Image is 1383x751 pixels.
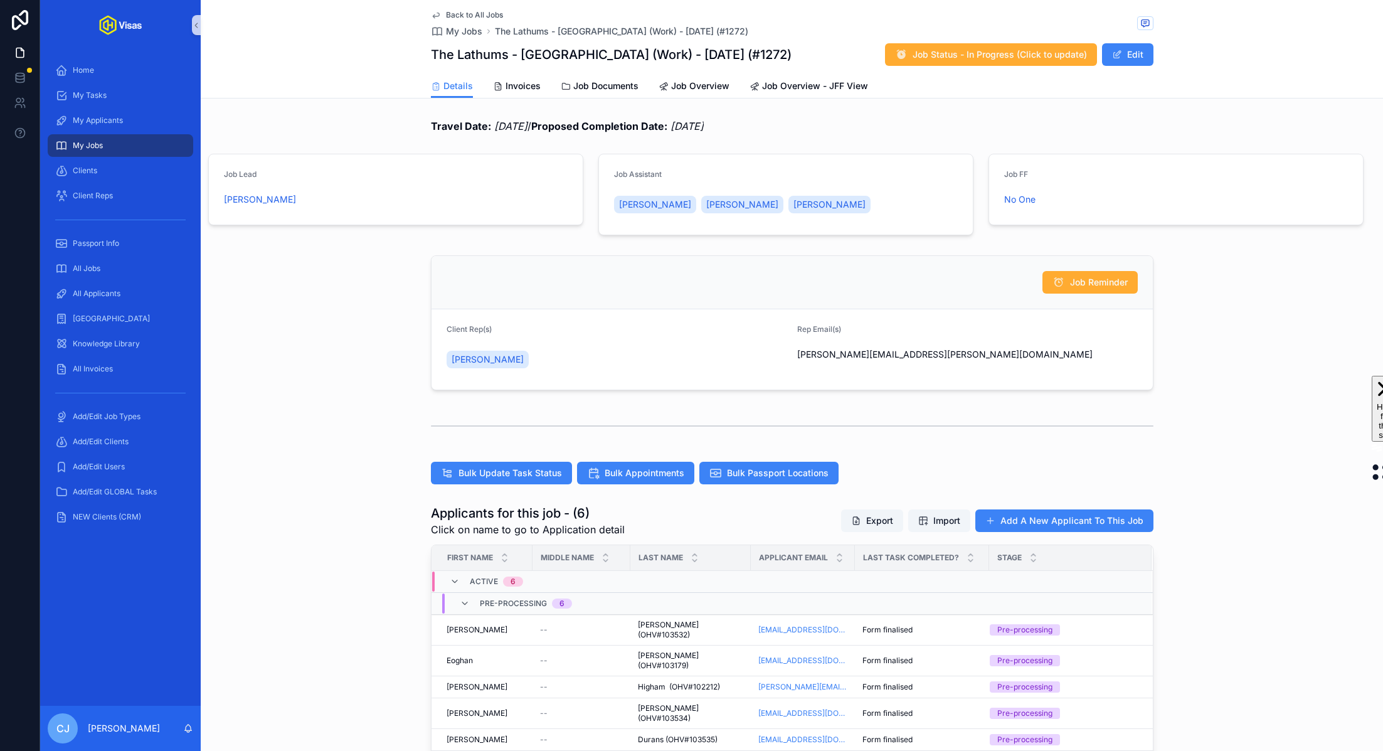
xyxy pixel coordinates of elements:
[1004,193,1036,206] a: No One
[540,625,623,635] a: --
[447,708,507,718] span: [PERSON_NAME]
[56,721,70,736] span: CJ
[73,412,140,422] span: Add/Edit Job Types
[793,198,866,211] span: [PERSON_NAME]
[48,307,193,330] a: [GEOGRAPHIC_DATA]
[758,656,847,666] a: [EMAIL_ADDRESS][DOMAIN_NAME]
[431,75,473,99] a: Details
[48,59,193,82] a: Home
[48,455,193,478] a: Add/Edit Users
[670,120,704,132] em: [DATE]
[541,553,594,563] span: Middle Name
[447,735,507,745] span: [PERSON_NAME]
[447,735,525,745] a: [PERSON_NAME]
[470,577,498,587] span: Active
[885,43,1097,66] button: Job Status - In Progress (Click to update)
[447,682,507,692] span: [PERSON_NAME]
[506,80,541,92] span: Invoices
[73,238,119,248] span: Passport Info
[224,169,257,179] span: Job Lead
[758,625,847,635] a: [EMAIL_ADDRESS][DOMAIN_NAME]
[619,198,691,211] span: [PERSON_NAME]
[990,734,1137,745] a: Pre-processing
[997,734,1052,745] div: Pre-processing
[975,509,1153,532] button: Add A New Applicant To This Job
[48,506,193,528] a: NEW Clients (CRM)
[99,15,142,35] img: App logo
[447,625,507,635] span: [PERSON_NAME]
[73,191,113,201] span: Client Reps
[577,462,694,484] button: Bulk Appointments
[706,198,778,211] span: [PERSON_NAME]
[758,682,847,692] a: [PERSON_NAME][EMAIL_ADDRESS][PERSON_NAME][DOMAIN_NAME]
[48,282,193,305] a: All Applicants
[638,703,743,723] span: [PERSON_NAME] (OHV#103534)
[614,196,696,213] a: [PERSON_NAME]
[862,708,982,718] a: Form finalised
[638,682,720,692] span: Higham (OHV#102212)
[48,481,193,503] a: Add/Edit GLOBAL Tasks
[447,708,525,718] a: [PERSON_NAME]
[73,437,129,447] span: Add/Edit Clients
[990,655,1137,666] a: Pre-processing
[559,599,564,609] div: 6
[458,467,562,479] span: Bulk Update Task Status
[224,193,296,206] span: [PERSON_NAME]
[990,624,1137,636] a: Pre-processing
[73,264,100,274] span: All Jobs
[447,351,529,368] a: [PERSON_NAME]
[908,509,970,532] button: Import
[540,735,623,745] a: --
[1042,271,1138,294] button: Job Reminder
[758,708,847,718] a: [EMAIL_ADDRESS][DOMAIN_NAME]
[758,735,847,745] a: [EMAIL_ADDRESS][DOMAIN_NAME]
[540,656,548,666] span: --
[48,405,193,428] a: Add/Edit Job Types
[73,90,107,100] span: My Tasks
[540,708,548,718] span: --
[446,25,482,38] span: My Jobs
[73,115,123,125] span: My Applicants
[561,75,639,100] a: Job Documents
[447,553,493,563] span: First Name
[48,184,193,207] a: Client Reps
[48,333,193,355] a: Knowledge Library
[88,722,160,735] p: [PERSON_NAME]
[443,80,473,92] span: Details
[495,25,748,38] span: The Lathums - [GEOGRAPHIC_DATA] (Work) - [DATE] (#1272)
[788,196,871,213] a: [PERSON_NAME]
[480,599,547,609] span: Pre-processing
[862,708,913,718] span: Form finalised
[431,46,792,63] h1: The Lathums - [GEOGRAPHIC_DATA] (Work) - [DATE] (#1272)
[701,196,783,213] a: [PERSON_NAME]
[431,504,625,522] h1: Applicants for this job - (6)
[531,120,667,132] strong: Proposed Completion Date:
[997,655,1052,666] div: Pre-processing
[446,10,503,20] span: Back to All Jobs
[73,65,94,75] span: Home
[1004,169,1028,179] span: Job FF
[759,553,828,563] span: Applicant Email
[73,289,120,299] span: All Applicants
[750,75,868,100] a: Job Overview - JFF View
[540,682,548,692] span: --
[48,84,193,107] a: My Tasks
[48,232,193,255] a: Passport Info
[511,577,516,587] div: 6
[862,656,913,666] span: Form finalised
[862,625,913,635] span: Form finalised
[762,80,868,92] span: Job Overview - JFF View
[73,487,157,497] span: Add/Edit GLOBAL Tasks
[841,509,903,532] button: Export
[933,514,960,527] span: Import
[614,169,662,179] span: Job Assistant
[997,681,1052,693] div: Pre-processing
[48,358,193,380] a: All Invoices
[48,134,193,157] a: My Jobs
[540,682,623,692] a: --
[540,735,548,745] span: --
[797,348,1138,361] span: [PERSON_NAME][EMAIL_ADDRESS][PERSON_NAME][DOMAIN_NAME]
